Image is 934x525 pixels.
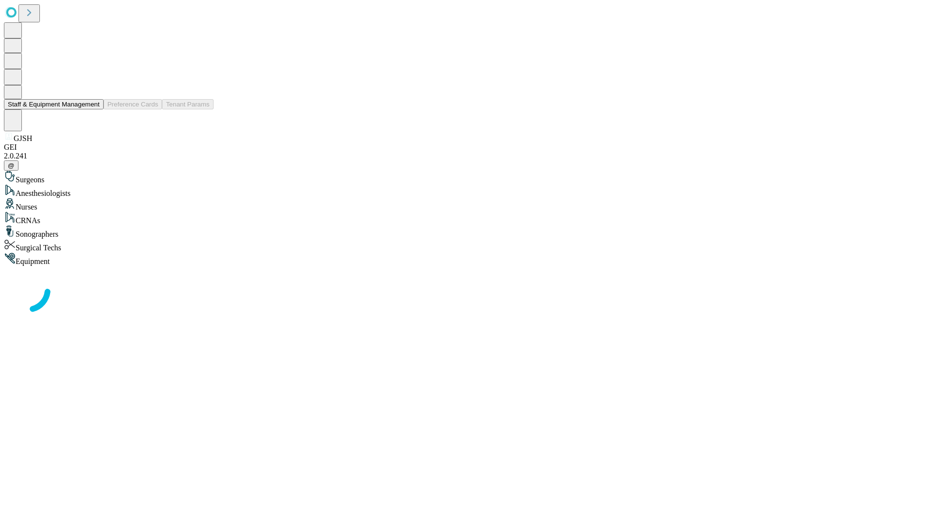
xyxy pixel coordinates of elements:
[162,99,214,109] button: Tenant Params
[4,160,18,171] button: @
[4,239,930,252] div: Surgical Techs
[104,99,162,109] button: Preference Cards
[8,162,15,169] span: @
[4,152,930,160] div: 2.0.241
[4,211,930,225] div: CRNAs
[4,143,930,152] div: GEI
[4,171,930,184] div: Surgeons
[4,198,930,211] div: Nurses
[4,99,104,109] button: Staff & Equipment Management
[4,252,930,266] div: Equipment
[14,134,32,142] span: GJSH
[4,184,930,198] div: Anesthesiologists
[4,225,930,239] div: Sonographers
